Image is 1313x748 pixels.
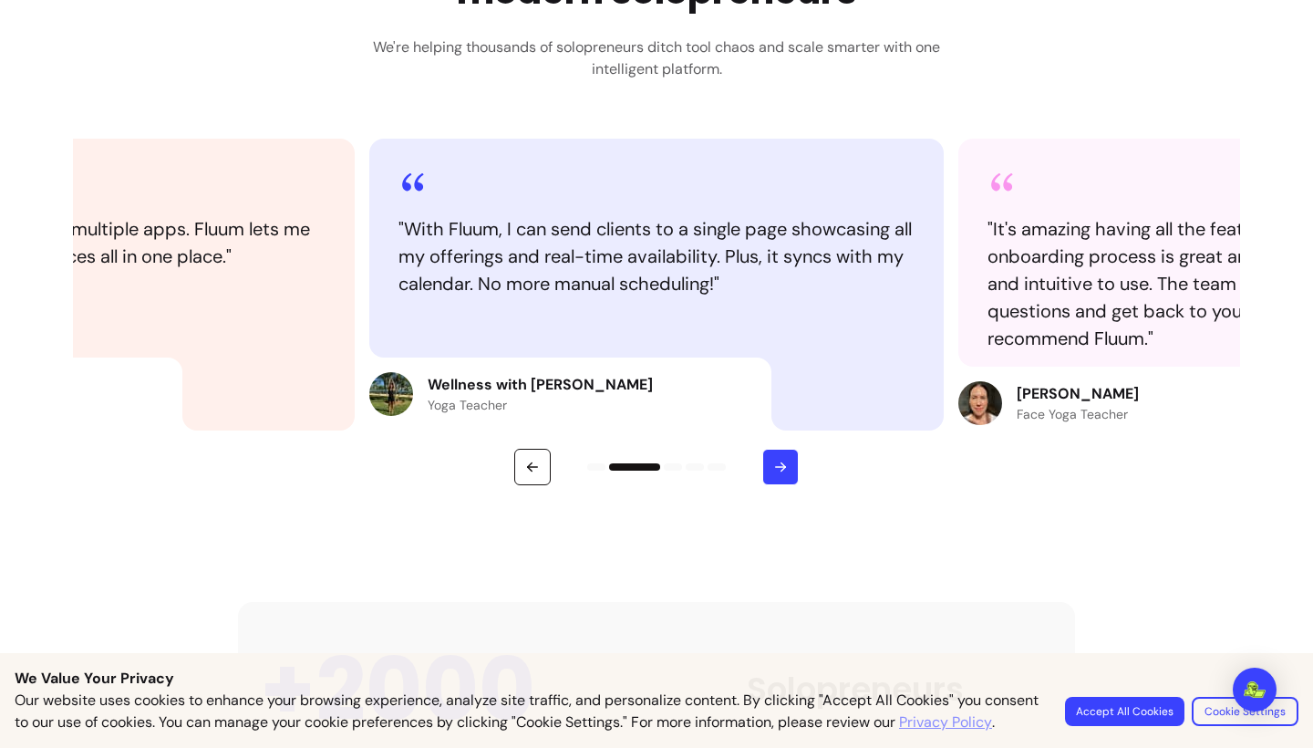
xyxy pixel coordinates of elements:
p: Yoga Teacher [428,396,653,414]
div: Open Intercom Messenger [1233,668,1277,712]
p: Wellness with [PERSON_NAME] [428,374,653,396]
img: Review avatar [369,372,413,416]
p: We Value Your Privacy [15,668,1298,690]
button: Accept All Cookies [1065,697,1184,726]
button: Cookie Settings [1192,697,1298,726]
a: Privacy Policy [899,712,992,733]
p: Our website uses cookies to enhance your browsing experience, analyze site traffic, and personali... [15,690,1043,733]
img: Review avatar [958,381,1002,425]
h3: We're helping thousands of solopreneurs ditch tool chaos and scale smarter with one intelligent p... [360,36,953,80]
p: [PERSON_NAME] [1017,383,1139,405]
blockquote: " With Fluum, I can send clients to a single page showcasing all my offerings and real-time avail... [398,215,915,297]
p: Face Yoga Teacher [1017,405,1139,423]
